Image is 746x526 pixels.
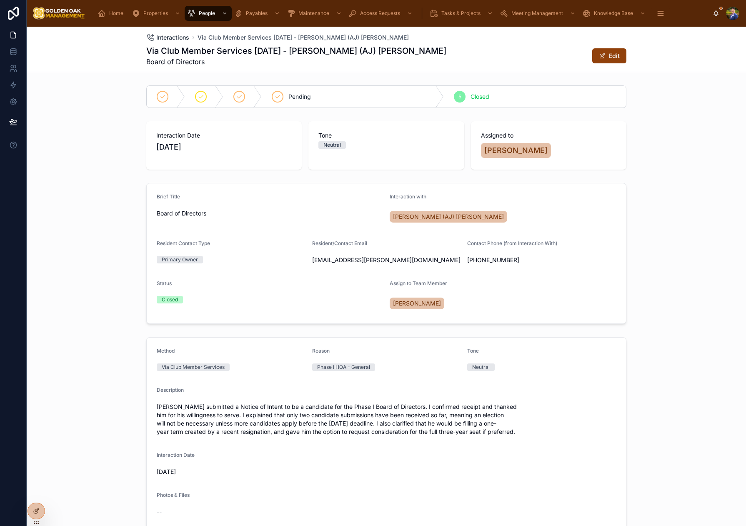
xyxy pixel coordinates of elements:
[472,363,490,371] div: Neutral
[390,298,444,309] a: [PERSON_NAME]
[592,48,626,63] button: Edit
[33,7,85,20] img: App logo
[157,193,180,200] span: Brief Title
[143,10,168,17] span: Properties
[157,508,162,516] span: --
[156,141,292,153] span: [DATE]
[95,6,129,21] a: Home
[484,145,548,156] span: [PERSON_NAME]
[497,6,580,21] a: Meeting Management
[467,240,557,246] span: Contact Phone (from Interaction With)
[393,299,441,308] span: [PERSON_NAME]
[157,468,267,476] span: [DATE]
[390,193,426,200] span: Interaction with
[232,6,284,21] a: Payables
[146,57,446,67] span: Board of Directors
[323,141,341,149] div: Neutral
[594,10,633,17] span: Knowledge Base
[146,45,446,57] h1: Via Club Member Services [DATE] - [PERSON_NAME] (AJ) [PERSON_NAME]
[146,33,189,42] a: Interactions
[109,10,123,17] span: Home
[288,93,311,101] span: Pending
[157,348,175,354] span: Method
[312,256,461,264] span: [EMAIL_ADDRESS][PERSON_NAME][DOMAIN_NAME]
[157,403,616,436] span: [PERSON_NAME] submitted a Notice of Intent to be a candidate for the Phase I Board of Directors. ...
[467,256,577,264] span: [PHONE_NUMBER]
[471,93,489,101] span: Closed
[390,211,507,223] a: [PERSON_NAME] (AJ) [PERSON_NAME]
[511,10,563,17] span: Meeting Management
[467,348,479,354] span: Tone
[481,143,551,158] a: [PERSON_NAME]
[162,256,198,263] div: Primary Owner
[162,296,178,303] div: Closed
[346,6,417,21] a: Access Requests
[92,4,713,23] div: scrollable content
[298,10,329,17] span: Maintenance
[156,33,189,42] span: Interactions
[441,10,481,17] span: Tasks & Projects
[129,6,185,21] a: Properties
[157,452,195,458] span: Interaction Date
[162,363,225,371] div: Via Club Member Services
[157,492,190,498] span: Photos & Files
[157,209,383,218] span: Board of Directors
[198,33,409,42] a: Via Club Member Services [DATE] - [PERSON_NAME] (AJ) [PERSON_NAME]
[157,387,184,393] span: Description
[360,10,400,17] span: Access Requests
[246,10,268,17] span: Payables
[317,363,370,371] div: Phase I HOA - General
[312,348,330,354] span: Reason
[157,280,172,286] span: Status
[156,131,292,140] span: Interaction Date
[284,6,346,21] a: Maintenance
[157,240,210,246] span: Resident Contact Type
[318,131,454,140] span: Tone
[481,131,616,140] span: Assigned to
[185,6,232,21] a: People
[390,280,447,286] span: Assign to Team Member
[312,240,367,246] span: Resident/Contact Email
[427,6,497,21] a: Tasks & Projects
[580,6,650,21] a: Knowledge Base
[458,93,461,100] span: 5
[393,213,504,221] span: [PERSON_NAME] (AJ) [PERSON_NAME]
[199,10,215,17] span: People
